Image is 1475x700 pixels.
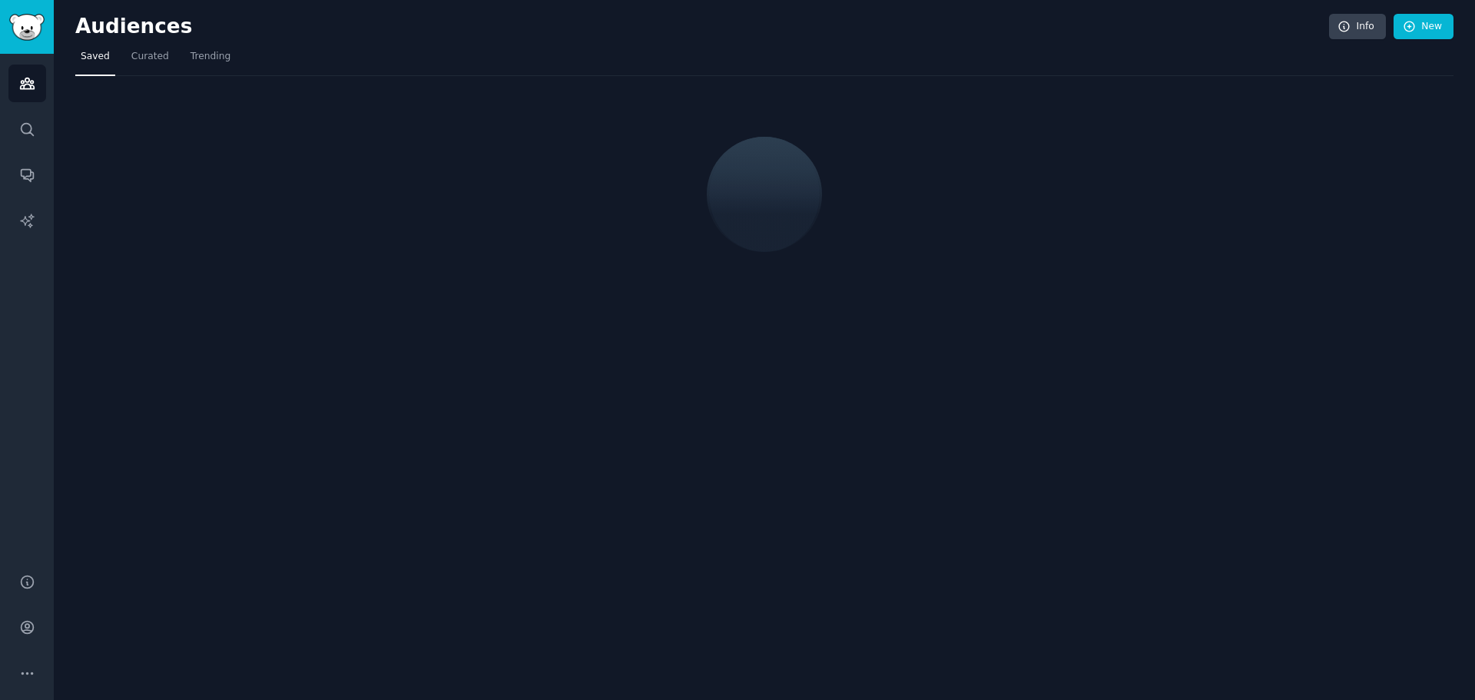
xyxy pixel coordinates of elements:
[75,45,115,76] a: Saved
[191,50,230,64] span: Trending
[131,50,169,64] span: Curated
[185,45,236,76] a: Trending
[1394,14,1453,40] a: New
[126,45,174,76] a: Curated
[75,15,1329,39] h2: Audiences
[81,50,110,64] span: Saved
[1329,14,1386,40] a: Info
[9,14,45,41] img: GummySearch logo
